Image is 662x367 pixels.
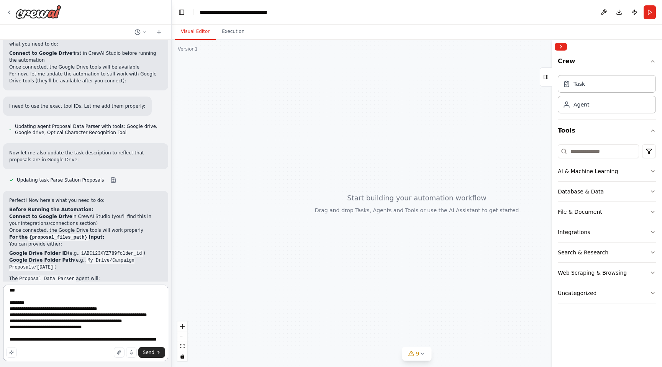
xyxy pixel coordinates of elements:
p: For now, let me update the automation to still work with Google Drive tools (they'll be available... [9,70,162,84]
li: (e.g., ) [9,257,162,270]
strong: Before Running the Automation: [9,207,93,212]
li: (e.g., ) [9,250,162,257]
span: 9 [416,350,419,357]
div: Version 1 [178,46,198,52]
strong: Google Drive Folder ID [9,251,68,256]
button: zoom out [177,331,187,341]
code: {proposal_files_path} [28,234,88,241]
p: You can provide either: [9,241,162,247]
p: Perfect! Now here's what you need to do: [9,197,162,204]
button: Toggle Sidebar [549,40,555,367]
div: Uncategorized [558,289,596,297]
div: Task [574,80,585,88]
code: Proposal Data Parser [18,275,76,282]
button: toggle interactivity [177,351,187,361]
button: Click to speak your automation idea [126,347,137,358]
button: File & Document [558,202,656,222]
button: Improve this prompt [6,347,17,358]
div: Web Scraping & Browsing [558,269,627,277]
p: I need to use the exact tool IDs. Let me add them properly: [9,103,146,110]
button: Execution [216,24,251,40]
div: Search & Research [558,249,608,256]
button: zoom in [177,321,187,331]
button: AI & Machine Learning [558,161,656,181]
button: Uncategorized [558,283,656,303]
button: Send [138,347,165,358]
button: Tools [558,120,656,141]
li: first in CrewAI Studio before running the automation [9,50,162,64]
div: Integrations [558,228,590,236]
span: Updating agent Proposal Data Parser with tools: Google drive, Google drive, Optical Character Rec... [15,123,162,136]
img: Logo [15,5,61,19]
div: Tools [558,141,656,310]
p: Now let me also update the task description to reflect that proposals are in Google Drive: [9,149,162,163]
div: Crew [558,72,656,120]
li: Once connected, the Google Drive tools will be available [9,64,162,70]
button: Integrations [558,222,656,242]
button: Search & Research [558,242,656,262]
button: fit view [177,341,187,351]
li: in CrewAI Studio (you'll find this in your integrations/connections section) [9,213,162,227]
button: 9 [402,347,432,361]
div: Database & Data [558,188,604,195]
p: Ah, that's the issue! . Here's what you need to do: [9,34,162,48]
nav: breadcrumb [200,8,298,16]
strong: Google Drive Folder Path [9,257,74,263]
div: React Flow controls [177,321,187,361]
li: Once connected, the Google Drive tools will work properly [9,227,162,234]
button: Collapse right sidebar [555,43,567,51]
strong: Connect to Google Drive [9,51,72,56]
button: Upload files [114,347,125,358]
div: File & Document [558,208,602,216]
div: Agent [574,101,589,108]
button: Database & Data [558,182,656,202]
code: My Drive/Campaign Proposals/[DATE] [9,257,134,271]
span: Send [143,349,154,356]
p: The agent will: [9,275,162,282]
code: 1ABC123XYZ789folder_id [80,250,143,257]
strong: For the Input: [9,234,104,240]
strong: Connect to Google Drive [9,214,72,219]
button: Switch to previous chat [131,28,150,37]
button: Web Scraping & Browsing [558,263,656,283]
span: Updating task Parse Station Proposals [17,177,104,183]
button: Hide left sidebar [176,7,187,18]
button: Visual Editor [175,24,216,40]
button: Start a new chat [153,28,165,37]
div: AI & Machine Learning [558,167,618,175]
button: Crew [558,54,656,72]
